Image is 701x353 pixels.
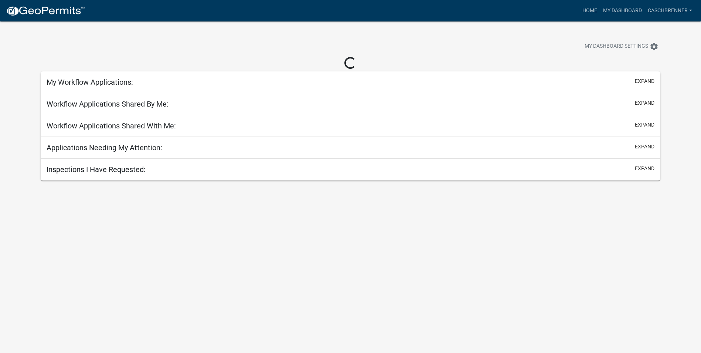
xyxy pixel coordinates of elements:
a: Home [579,4,600,18]
a: caschbrenner [645,4,695,18]
button: expand [635,77,654,85]
h5: Inspections I Have Requested: [47,165,146,174]
span: My Dashboard Settings [585,42,648,51]
button: My Dashboard Settingssettings [579,39,664,54]
h5: My Workflow Applications: [47,78,133,87]
h5: Applications Needing My Attention: [47,143,162,152]
i: settings [650,42,659,51]
h5: Workflow Applications Shared With Me: [47,121,176,130]
button: expand [635,99,654,107]
h5: Workflow Applications Shared By Me: [47,100,169,108]
button: expand [635,143,654,151]
button: expand [635,165,654,172]
a: My Dashboard [600,4,645,18]
button: expand [635,121,654,129]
